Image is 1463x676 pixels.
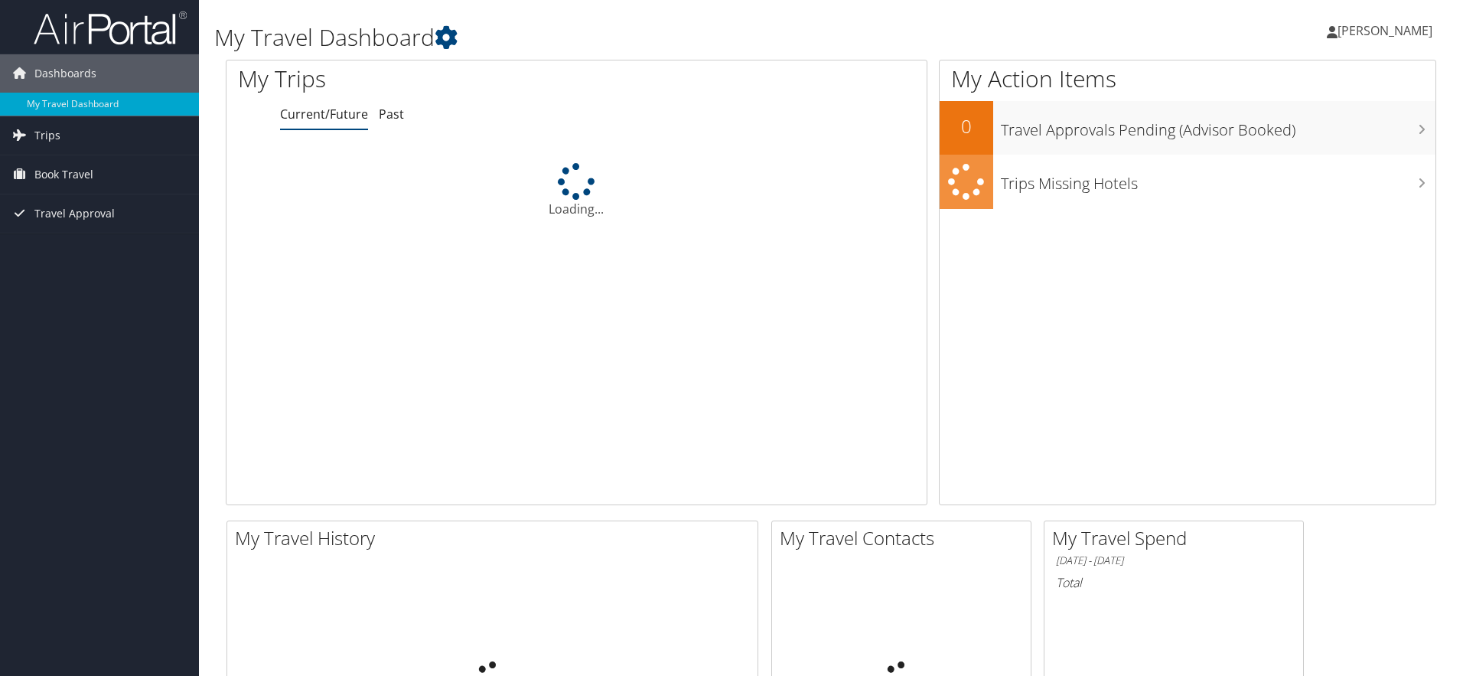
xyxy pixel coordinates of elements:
[940,63,1435,95] h1: My Action Items
[34,10,187,46] img: airportal-logo.png
[34,194,115,233] span: Travel Approval
[34,155,93,194] span: Book Travel
[1056,554,1292,568] h6: [DATE] - [DATE]
[1338,22,1432,39] span: [PERSON_NAME]
[214,21,1037,54] h1: My Travel Dashboard
[238,63,624,95] h1: My Trips
[1052,525,1303,551] h2: My Travel Spend
[235,525,758,551] h2: My Travel History
[940,113,993,139] h2: 0
[34,54,96,93] span: Dashboards
[1001,165,1435,194] h3: Trips Missing Hotels
[280,106,368,122] a: Current/Future
[780,525,1031,551] h2: My Travel Contacts
[226,163,927,218] div: Loading...
[1327,8,1448,54] a: [PERSON_NAME]
[379,106,404,122] a: Past
[34,116,60,155] span: Trips
[1001,112,1435,141] h3: Travel Approvals Pending (Advisor Booked)
[940,155,1435,209] a: Trips Missing Hotels
[1056,574,1292,591] h6: Total
[940,101,1435,155] a: 0Travel Approvals Pending (Advisor Booked)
